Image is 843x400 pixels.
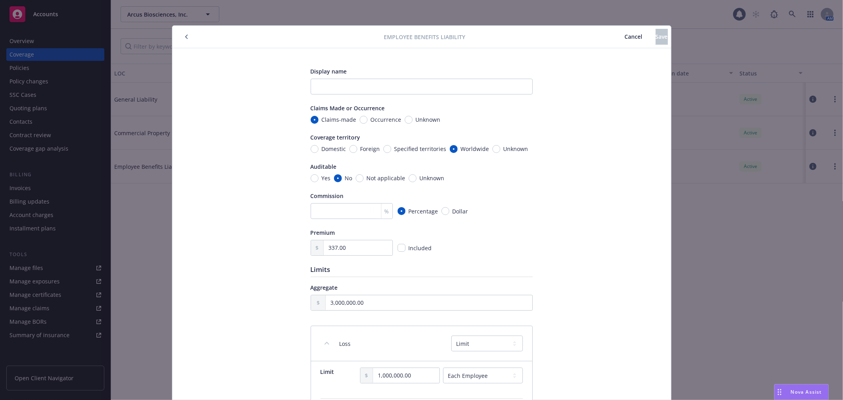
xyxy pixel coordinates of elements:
span: Specified territories [394,145,447,153]
span: Display name [311,68,347,75]
span: Unknown [504,145,528,153]
span: % [385,207,389,215]
input: Not applicable [356,174,364,182]
input: Unknown [492,145,500,153]
input: Percentage [398,207,405,215]
button: Cancel [612,29,656,45]
input: 0.00 [326,295,532,310]
span: Occurrence [371,115,402,124]
input: Domestic [311,145,319,153]
input: Specified territories [383,145,391,153]
input: Unknown [405,116,413,124]
span: Commission [311,192,344,200]
input: Yes [311,174,319,182]
span: Save [656,33,668,40]
input: Occurrence [360,116,368,124]
span: Aggregate [311,284,338,291]
input: 0.00 [324,240,392,255]
span: Yes [322,174,331,182]
span: Percentage [409,207,438,215]
input: Unknown [409,174,417,182]
span: Dollar [453,207,468,215]
div: Drag to move [775,385,785,400]
input: 0.00 [373,368,439,383]
span: Cancel [625,33,643,40]
span: Included [409,244,432,252]
button: Nova Assist [774,384,829,400]
span: Premium [311,229,335,236]
input: Claims-made [311,116,319,124]
span: Worldwide [461,145,489,153]
input: Foreign [349,145,357,153]
input: Dollar [441,207,449,215]
span: Loss [339,340,351,348]
span: Limit [321,368,360,376]
button: collapse content [321,337,333,349]
span: Foreign [360,145,380,153]
button: Save [656,29,668,45]
span: Unknown [416,115,441,124]
span: Coverage territory [311,134,360,141]
span: Nova Assist [791,389,822,395]
span: Not applicable [367,174,405,182]
span: Domestic [322,145,346,153]
span: Employee Benefits Liability [384,33,466,41]
span: Auditable [311,163,337,170]
span: Claims-made [322,115,356,124]
input: Worldwide [450,145,458,153]
input: No [334,174,342,182]
span: No [345,174,353,182]
span: Claims Made or Occurrence [311,104,385,112]
div: Losscollapse content [311,326,532,361]
h1: Limits [311,265,533,274]
span: Unknown [420,174,445,182]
